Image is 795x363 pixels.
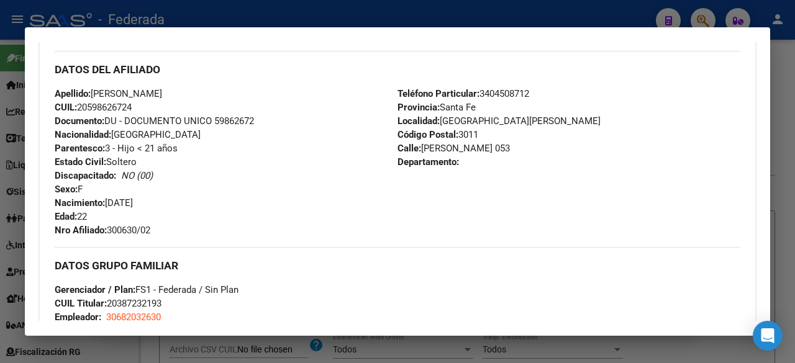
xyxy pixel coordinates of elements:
i: NO (00) [121,170,153,181]
strong: Parentesco: [55,143,105,154]
span: [DATE] [55,197,133,208]
span: 20387232193 [55,298,161,309]
h3: DATOS DEL AFILIADO [55,63,740,76]
span: DU - DOCUMENTO UNICO 59862672 [55,115,254,127]
span: 20598626724 [55,102,132,113]
strong: Teléfono Particular: [397,88,479,99]
span: [GEOGRAPHIC_DATA][PERSON_NAME] [397,115,601,127]
span: 300630/02 [55,225,150,236]
span: FS1 - Federada / Sin Plan [55,284,238,295]
span: [PERSON_NAME] [55,88,162,99]
span: [PERSON_NAME] 053 [397,143,510,154]
div: Open Intercom Messenger [753,321,783,351]
strong: Gerenciador / Plan: [55,284,135,295]
span: Santa Fe [397,102,476,113]
span: 3011 [397,129,478,140]
strong: Código Postal: [397,129,458,140]
strong: Nacimiento: [55,197,105,208]
strong: Discapacitado: [55,170,116,181]
strong: Sexo: [55,184,78,195]
span: 3404508712 [397,88,529,99]
h3: DATOS GRUPO FAMILIAR [55,259,740,272]
strong: Empleador: [55,311,101,323]
strong: Calle: [397,143,421,154]
strong: Nro Afiliado: [55,225,107,236]
strong: CUIL Titular: [55,298,107,309]
span: 30682032630 [106,311,161,323]
span: [GEOGRAPHIC_DATA] [55,129,201,140]
strong: CUIL: [55,102,77,113]
strong: Apellido: [55,88,91,99]
strong: Edad: [55,211,77,222]
strong: Departamento: [397,156,459,168]
span: 3 - Hijo < 21 años [55,143,178,154]
strong: Provincia: [397,102,440,113]
strong: Localidad: [397,115,440,127]
span: Soltero [55,156,137,168]
strong: Estado Civil: [55,156,106,168]
span: 22 [55,211,87,222]
strong: Nacionalidad: [55,129,111,140]
span: F [55,184,83,195]
strong: Documento: [55,115,104,127]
